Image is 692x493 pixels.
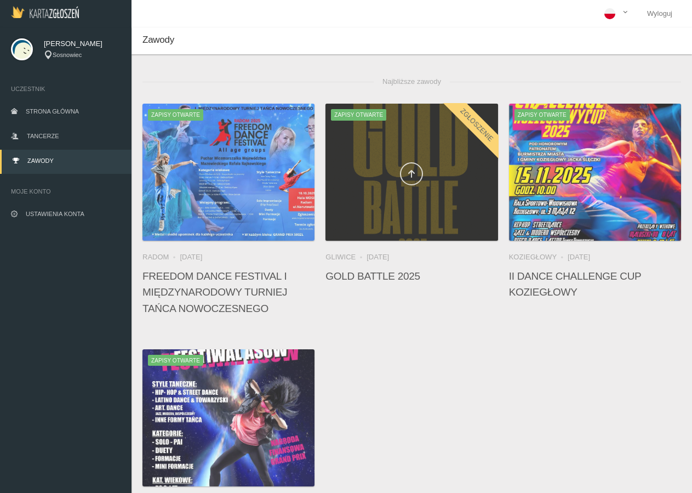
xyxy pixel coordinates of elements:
a: Gold Battle 2025Zapisy otwarteZgłoszenie [325,104,497,241]
img: II Dance Challenge Cup KOZIEGŁOWY [509,104,681,241]
li: [DATE] [568,252,590,263]
span: Ustawienia konta [26,211,84,217]
span: Strona główna [26,108,79,115]
div: Zgłoszenie [442,90,511,160]
li: Radom [142,252,180,263]
span: [PERSON_NAME] [44,38,121,49]
li: [DATE] [180,252,202,263]
a: FREEDOM DANCE FESTIVAL I Międzynarodowy Turniej Tańca NowoczesnegoZapisy otwarte [142,104,314,241]
span: Uczestnik [11,83,121,94]
span: Zapisy otwarte [514,109,570,120]
li: [DATE] [367,252,389,263]
h4: Gold Battle 2025 [325,268,497,284]
span: Moje konto [11,186,121,197]
span: Zapisy otwarte [331,109,386,120]
span: Zawody [27,157,54,164]
h4: FREEDOM DANCE FESTIVAL I Międzynarodowy Turniej Tańca Nowoczesnego [142,268,314,316]
span: Zapisy otwarte [148,109,203,120]
span: Zawody [142,35,174,45]
li: Gliwice [325,252,367,263]
h4: II Dance Challenge Cup KOZIEGŁOWY [509,268,681,300]
span: Najbliższe zawody [374,71,450,93]
div: Sosnowiec [44,50,121,60]
span: Zapisy otwarte [148,355,203,366]
li: Koziegłowy [509,252,568,263]
img: svg [11,38,33,60]
a: II Dance Challenge Cup KOZIEGŁOWYZapisy otwarte [509,104,681,241]
a: IX Ogólnopolski Taneczny Festiwal AsówZapisy otwarte [142,349,314,486]
img: IX Ogólnopolski Taneczny Festiwal Asów [142,349,314,486]
span: Tancerze [27,133,59,139]
img: Logo [11,6,79,18]
img: FREEDOM DANCE FESTIVAL I Międzynarodowy Turniej Tańca Nowoczesnego [142,104,314,241]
